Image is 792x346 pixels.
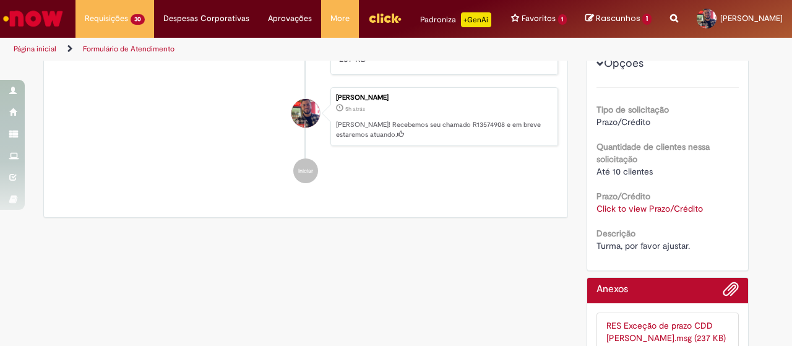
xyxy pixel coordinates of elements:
[163,12,249,25] span: Despesas Corporativas
[596,228,635,239] b: Descrição
[720,13,783,24] span: [PERSON_NAME]
[585,13,652,25] a: Rascunhos
[642,14,652,25] span: 1
[336,94,551,102] div: [PERSON_NAME]
[131,14,145,25] span: 30
[596,166,653,177] span: Até 10 clientes
[14,44,56,54] a: Página inicial
[606,320,726,344] a: RES Exceção de prazo CDD [PERSON_NAME].msg (237 KB)
[596,116,650,128] span: Prazo/Crédito
[420,12,491,27] div: Padroniza
[558,14,567,25] span: 1
[368,9,402,27] img: click_logo_yellow_360x200.png
[336,120,551,139] p: [PERSON_NAME]! Recebemos seu chamado R13574908 e em breve estaremos atuando.
[330,12,350,25] span: More
[596,240,690,251] span: Turma, por favor ajustar.
[268,12,312,25] span: Aprovações
[345,105,365,113] span: 5h atrás
[596,141,710,165] b: Quantidade de clientes nessa solicitação
[345,105,365,113] time: 29/09/2025 08:24:08
[596,284,628,295] h2: Anexos
[596,191,650,202] b: Prazo/Crédito
[53,87,558,147] li: Rafael Farias Ribeiro De Oliveira
[1,6,65,31] img: ServiceNow
[291,99,320,128] div: Rafael Farias Ribeiro De Oliveira
[723,281,739,303] button: Adicionar anexos
[83,44,174,54] a: Formulário de Atendimento
[9,38,519,61] ul: Trilhas de página
[596,12,640,24] span: Rascunhos
[522,12,556,25] span: Favoritos
[461,12,491,27] p: +GenAi
[85,12,128,25] span: Requisições
[596,104,669,115] b: Tipo de solicitação
[596,203,703,214] a: Click to view Prazo/Crédito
